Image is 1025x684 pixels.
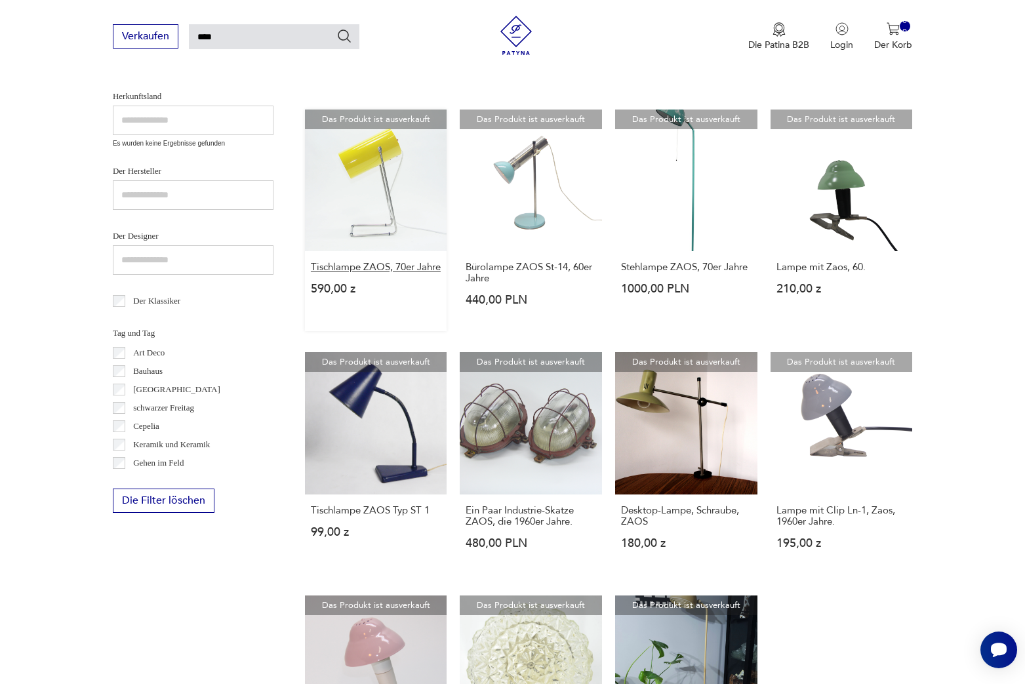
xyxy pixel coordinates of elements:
[776,505,907,527] h3: Lampe mit Clip Ln-1, Zaos, 1960er Jahre.
[133,474,216,489] p: Die Mühlen der Mühlen
[311,527,441,538] p: 99,00 z
[776,538,907,549] p: 195,00 z
[748,22,809,51] button: Die Patina B2B
[113,229,273,243] p: Der Designer
[133,346,165,360] p: Art Deco
[113,89,273,104] p: Herkunftsland
[311,283,441,294] p: 590,00 z
[133,437,210,452] p: Keramik und Keramik
[336,28,352,44] button: Suche nach dem
[113,326,273,340] p: Tag und Tag
[874,22,912,51] button: 0 0Der Korb
[460,352,602,574] a: Das Produkt ist ausverkauftEin Paar Industrie-Skatze ZAOS, die 1960er Jahre.Ein Paar Industrie-Sk...
[466,294,596,306] p: 440,00 PLN
[830,39,853,51] p: Login
[113,164,273,178] p: Der Hersteller
[133,364,163,378] p: Bauhaus
[615,110,757,332] a: Das Produkt ist ausverkauftStehlampe ZAOS, 70er JahreStehlampe ZAOS, 70er Jahre1000,00 PLN
[621,262,752,273] h3: Stehlampe ZAOS, 70er Jahre
[874,39,912,51] p: Der Korb
[113,24,178,49] button: Verkaufen
[305,110,447,332] a: Das Produkt ist ausverkauftTischlampe ZAOS, 70er JahreTischlampe ZAOS, 70er Jahre590,00 z
[113,138,273,149] p: Es wurden keine Ergebnisse gefunden
[773,22,786,37] img: Ikone der Medaille
[133,456,184,470] p: Gehen im Feld
[621,538,752,549] p: 180,00 z
[621,283,752,294] p: 1000,00 PLN
[835,22,849,35] img: Ikone des Nutzers
[466,505,596,527] h3: Ein Paar Industrie-Skatze ZAOS, die 1960er Jahre.
[748,22,809,51] a: Ikone der MedailleDie Patina B2B
[771,352,913,574] a: Das Produkt ist ausverkauftLampe mit Clip Ln-1, Zaos, 1960er Jahre.Lampe mit Clip Ln-1, Zaos, 196...
[900,21,911,32] div: 0 0
[311,262,441,273] h3: Tischlampe ZAOS, 70er Jahre
[133,294,180,308] p: Der Klassiker
[113,489,214,513] button: Die Filter löschen
[496,16,536,55] img: Patyna - Shop mit Möbeln und Dekorationen Vintage
[133,419,159,433] p: Cepelia
[311,505,441,516] h3: Tischlampe ZAOS Typ ST 1
[305,352,447,574] a: Das Produkt ist ausverkauftTischlampe ZAOS Typ ST 1Tischlampe ZAOS Typ ST 199,00 z
[771,110,913,332] a: Das Produkt ist ausverkauftLampe mit Zaos, 60.Lampe mit Zaos, 60.210,00 z
[133,382,220,397] p: [GEOGRAPHIC_DATA]
[113,33,178,42] a: Verkaufen
[887,22,900,35] img: Ikone des Korbs
[466,262,596,284] h3: Bürolampe ZAOS St-14, 60er Jahre
[133,401,194,415] p: schwarzer Freitag
[466,538,596,549] p: 480,00 PLN
[748,39,809,51] p: Die Patina B2B
[830,22,853,51] button: Login
[460,110,602,332] a: Das Produkt ist ausverkauftBürolampe ZAOS St-14, 60er JahreBürolampe ZAOS St-14, 60er Jahre440,00...
[776,283,907,294] p: 210,00 z
[980,632,1017,668] iframe: Smartsupp widget button
[615,352,757,574] a: Das Produkt ist ausverkauftDesktop-Lampe, Schraube, ZAOSDesktop-Lampe, Schraube, ZAOS180,00 z
[621,505,752,527] h3: Desktop-Lampe, Schraube, ZAOS
[776,262,907,273] h3: Lampe mit Zaos, 60.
